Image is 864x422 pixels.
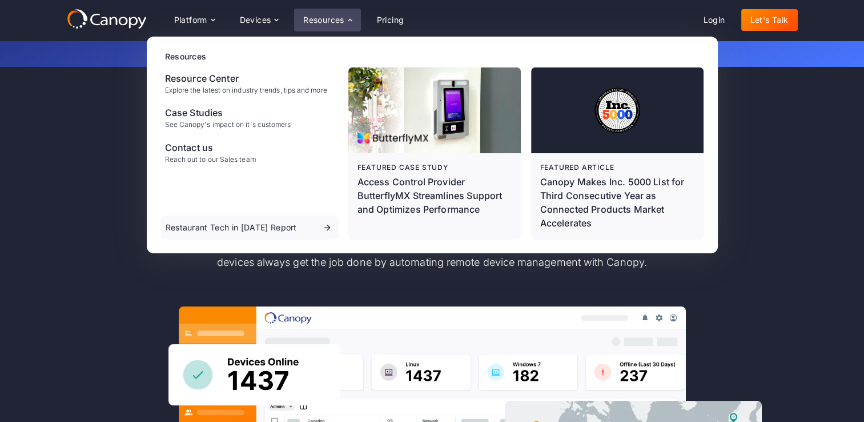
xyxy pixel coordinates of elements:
a: Featured case studyAccess Control Provider ButterflyMX Streamlines Support and Optimizes Performance [348,67,521,239]
a: Case StudiesSee Canopy's impact on it's customers [160,101,339,133]
div: Platform [165,9,224,31]
a: Pricing [368,9,413,31]
div: Resources [294,9,360,31]
div: Devices [240,16,271,24]
div: Resources [165,50,704,62]
div: See Canopy's impact on it's customers [165,121,291,129]
a: Restaurant Tech in [DATE] Report [160,216,339,240]
div: Featured article [540,162,694,173]
div: Explore the latest on industry trends, tips and more [165,86,327,94]
a: Contact usReach out to our Sales team [160,136,339,168]
div: Canopy Makes Inc. 5000 List for Third Consecutive Year as Connected Products Market Accelerates [540,175,694,230]
div: Resource Center [165,71,327,85]
a: Featured articleCanopy Makes Inc. 5000 List for Third Consecutive Year as Connected Products Mark... [531,67,704,239]
a: Resource CenterExplore the latest on industry trends, tips and more [160,67,339,99]
div: Devices [231,9,288,31]
div: Featured case study [357,162,512,173]
div: Reach out to our Sales team [165,156,256,164]
div: Restaurant Tech in [DATE] Report [166,224,297,232]
a: Let's Talk [741,9,798,31]
nav: Resources [147,37,718,253]
a: Login [694,9,734,31]
div: Contact us [165,141,256,154]
p: Access Control Provider ButterflyMX Streamlines Support and Optimizes Performance [357,175,512,216]
div: Case Studies [165,106,291,120]
div: Platform [174,16,207,24]
img: Canopy sees how many devices are online [168,344,340,405]
div: Resources [303,16,344,24]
